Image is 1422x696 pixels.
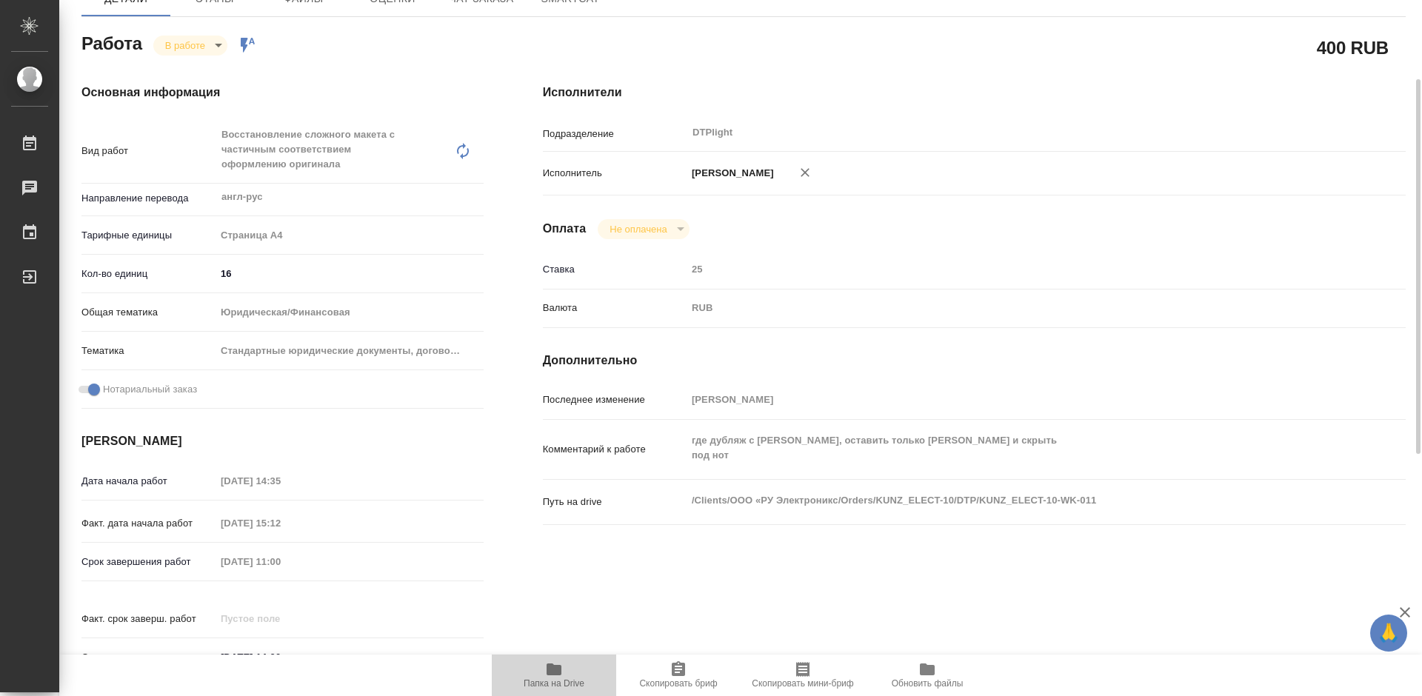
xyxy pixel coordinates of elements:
input: Пустое поле [216,470,345,492]
textarea: где дубляж с [PERSON_NAME], оставить только [PERSON_NAME] и скрыть под нот [687,428,1334,468]
p: Вид работ [81,144,216,158]
p: Направление перевода [81,191,216,206]
input: ✎ Введи что-нибудь [216,263,484,284]
p: Комментарий к работе [543,442,687,457]
p: Кол-во единиц [81,267,216,281]
div: Страница А4 [216,223,484,248]
h4: Оплата [543,220,587,238]
h4: Исполнители [543,84,1406,101]
button: Обновить файлы [865,655,989,696]
h2: Работа [81,29,142,56]
h4: [PERSON_NAME] [81,432,484,450]
span: Скопировать мини-бриф [752,678,853,689]
p: Ставка [543,262,687,277]
input: Пустое поле [687,258,1334,280]
p: Факт. дата начала работ [81,516,216,531]
p: [PERSON_NAME] [687,166,774,181]
p: Тарифные единицы [81,228,216,243]
h2: 400 RUB [1317,35,1389,60]
div: В работе [153,36,227,56]
p: Исполнитель [543,166,687,181]
input: Пустое поле [216,512,345,534]
p: Последнее изменение [543,392,687,407]
p: Тематика [81,344,216,358]
textarea: /Clients/ООО «РУ Электроникс/Orders/KUNZ_ELECT-10/DTP/KUNZ_ELECT-10-WK-011 [687,488,1334,513]
p: Общая тематика [81,305,216,320]
button: Удалить исполнителя [789,156,821,189]
input: Пустое поле [687,389,1334,410]
span: Папка на Drive [524,678,584,689]
h4: Основная информация [81,84,484,101]
button: Скопировать мини-бриф [741,655,865,696]
div: Юридическая/Финансовая [216,300,484,325]
p: Валюта [543,301,687,315]
span: 🙏 [1376,618,1401,649]
span: Нотариальный заказ [103,382,197,397]
button: 🙏 [1370,615,1407,652]
p: Срок завершения работ [81,555,216,569]
p: Факт. срок заверш. работ [81,612,216,626]
input: ✎ Введи что-нибудь [216,646,345,668]
div: RUB [687,295,1334,321]
button: Не оплачена [605,223,671,235]
input: Пустое поле [216,608,345,629]
input: Пустое поле [216,551,345,572]
p: Путь на drive [543,495,687,509]
span: Скопировать бриф [639,678,717,689]
div: Стандартные юридические документы, договоры, уставы [216,338,484,364]
button: Скопировать бриф [616,655,741,696]
button: В работе [161,39,210,52]
p: Срок завершения услуги [81,650,216,665]
button: Папка на Drive [492,655,616,696]
div: В работе [598,219,689,239]
p: Дата начала работ [81,474,216,489]
p: Подразделение [543,127,687,141]
h4: Дополнительно [543,352,1406,369]
span: Обновить файлы [892,678,964,689]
